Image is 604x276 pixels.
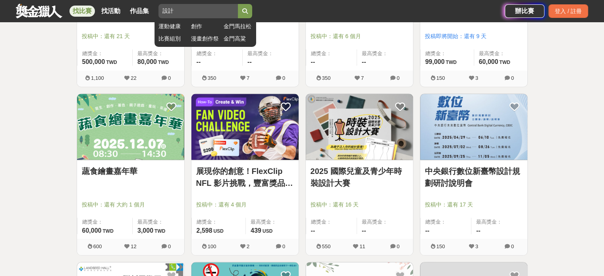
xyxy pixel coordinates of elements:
span: 投稿中：還有 6 個月 [311,32,408,41]
a: 比賽組別 [158,35,187,43]
span: TWD [102,228,113,234]
img: Cover Image [77,94,184,160]
a: 2025 國際兒童及青少年時裝設計大賽 [311,165,408,189]
span: 總獎金： [197,218,241,226]
span: 最高獎金： [247,50,294,58]
a: Cover Image [420,94,527,161]
span: -- [311,58,315,65]
img: Cover Image [306,94,413,160]
span: -- [476,227,480,234]
span: 最高獎金： [479,50,523,58]
span: 總獎金： [82,218,127,226]
span: 600 [93,243,102,249]
span: -- [362,227,366,234]
a: 找比賽 [69,6,95,17]
span: 439 [251,227,261,234]
span: -- [311,227,315,234]
img: Cover Image [420,94,527,160]
span: 500,000 [82,58,105,65]
span: -- [247,58,252,65]
span: 60,000 [82,227,102,234]
span: USD [262,228,272,234]
a: 中央銀行數位新臺幣設計規劃研討說明會 [425,165,523,189]
span: TWD [154,228,165,234]
a: Cover Image [191,94,299,161]
span: 3,000 [137,227,153,234]
span: 99,000 [425,58,445,65]
span: 總獎金： [311,50,352,58]
span: -- [425,227,430,234]
span: 7 [361,75,364,81]
span: 最高獎金： [362,218,408,226]
a: 找活動 [98,6,124,17]
span: 投稿中：還有 17 天 [425,201,523,209]
span: 12 [131,243,136,249]
span: 最高獎金： [251,218,293,226]
span: 最高獎金： [137,218,179,226]
span: 100 [208,243,216,249]
span: 投稿中：還有 4 個月 [196,201,294,209]
span: 投稿中：還有 大約 1 個月 [82,201,179,209]
span: 總獎金： [425,50,469,58]
span: 7 [247,75,249,81]
span: TWD [106,60,117,65]
span: 350 [208,75,216,81]
span: TWD [158,60,169,65]
span: 80,000 [137,58,157,65]
span: 投稿即將開始：還有 9 天 [425,32,523,41]
span: -- [197,58,201,65]
span: 150 [436,243,445,249]
span: 0 [397,75,399,81]
span: 3 [475,75,478,81]
img: Cover Image [191,94,299,160]
a: 金門馬拉松 [224,22,252,31]
span: 0 [511,75,514,81]
span: TWD [499,60,510,65]
a: 金門高粱 [224,35,252,43]
span: 150 [436,75,445,81]
span: 總獎金： [82,50,127,58]
span: 總獎金： [197,50,238,58]
span: 0 [282,243,285,249]
span: 11 [359,243,365,249]
span: 總獎金： [311,218,352,226]
a: 創作 [191,22,220,31]
div: 登入 / 註冊 [548,4,588,18]
a: 辦比賽 [505,4,544,18]
input: 有長照挺你，care到心坎裡！青春出手，拍出照顧 影音徵件活動 [158,4,238,18]
span: 2,598 [197,227,212,234]
span: 0 [282,75,285,81]
a: 蔬食繪畫嘉年華 [82,165,179,177]
a: 運動健康 [158,22,187,31]
span: 最高獎金： [476,218,523,226]
span: 22 [131,75,136,81]
a: 展現你的創意！FlexClip NFL 影片挑戰，豐富獎品等你！ [196,165,294,189]
span: 2 [247,243,249,249]
span: 3 [475,243,478,249]
a: 漫畫創作祭 [191,35,220,43]
span: 60,000 [479,58,498,65]
span: 0 [511,243,514,249]
span: USD [214,228,224,234]
span: 0 [168,75,171,81]
span: TWD [446,60,456,65]
span: 總獎金： [425,218,467,226]
span: 550 [322,243,331,249]
span: 投稿中：還有 21 天 [82,32,179,41]
span: 0 [397,243,399,249]
span: -- [362,58,366,65]
span: 350 [322,75,331,81]
span: 最高獎金： [362,50,408,58]
span: 最高獎金： [137,50,179,58]
a: Cover Image [306,94,413,161]
span: 投稿中：還有 16 天 [311,201,408,209]
span: 1,100 [91,75,104,81]
span: 0 [168,243,171,249]
a: Cover Image [77,94,184,161]
a: 作品集 [127,6,152,17]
